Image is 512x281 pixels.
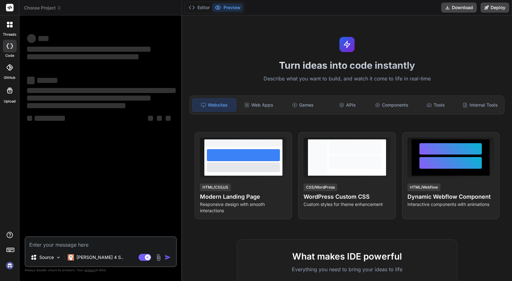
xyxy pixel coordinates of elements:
[304,192,390,201] h4: WordPress Custom CSS
[77,254,123,261] p: [PERSON_NAME] 4 S..
[200,184,231,191] div: HTML/CSS/JS
[27,54,139,59] span: ‌
[212,3,243,12] button: Preview
[247,266,447,273] p: Everything you need to bring your ideas to life
[24,5,61,11] span: Choose Project
[155,254,162,261] img: attachment
[370,98,413,112] div: Components
[4,75,15,80] label: GitHub
[27,116,32,121] span: ‌
[25,267,177,273] p: Always double-check its answers. Your in Bind
[304,184,337,191] div: CSS/WordPress
[166,116,171,121] span: ‌
[35,116,65,121] span: ‌
[148,116,153,121] span: ‌
[4,99,16,104] label: Upload
[326,98,369,112] div: APIs
[165,254,171,261] img: icon
[407,201,494,208] p: Interactive components with animations
[458,98,502,112] div: Internal Tools
[27,103,125,108] span: ‌
[282,98,325,112] div: Games
[27,96,151,101] span: ‌
[237,98,281,112] div: Web Apps
[407,184,441,191] div: HTML/Webflow
[157,116,162,121] span: ‌
[84,268,96,272] span: privacy
[186,3,212,12] button: Editor
[5,53,14,58] label: code
[200,192,287,201] h4: Modern Landing Page
[407,192,494,201] h4: Dynamic Webflow Component
[304,201,390,208] p: Custom styles for theme enhancement
[27,77,35,84] span: ‌
[39,254,54,261] p: Source
[481,3,509,13] button: Deploy
[37,78,57,83] span: ‌
[414,98,458,112] div: Tools
[68,254,74,261] img: Claude 4 Sonnet
[441,3,477,13] button: Download
[4,260,15,271] img: signin
[27,47,151,52] span: ‌
[56,255,61,260] img: Pick Models
[38,36,48,41] span: ‌
[27,88,176,93] span: ‌
[3,32,16,37] label: threads
[186,75,508,83] p: Describe what you want to build, and watch it come to life in real-time
[200,201,287,214] p: Responsive design with smooth interactions
[27,34,36,43] span: ‌
[186,60,508,71] h1: Turn ideas into code instantly
[247,250,447,263] h2: What makes IDE powerful
[192,98,236,112] div: Websites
